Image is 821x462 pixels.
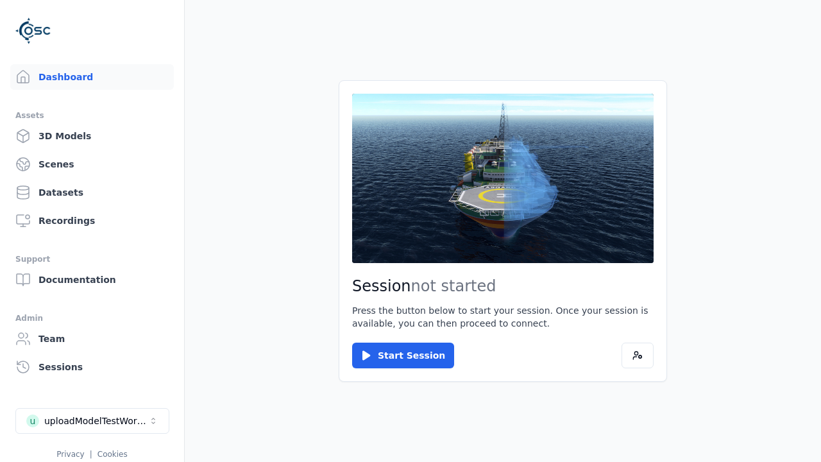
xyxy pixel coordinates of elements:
p: Press the button below to start your session. Once your session is available, you can then procee... [352,304,654,330]
a: Privacy [56,450,84,459]
div: Support [15,252,169,267]
a: Dashboard [10,64,174,90]
a: Recordings [10,208,174,234]
h2: Session [352,276,654,296]
div: uploadModelTestWorkspace [44,415,148,427]
div: u [26,415,39,427]
a: Sessions [10,354,174,380]
span: not started [411,277,496,295]
span: | [90,450,92,459]
img: Logo [15,13,51,49]
div: Admin [15,311,169,326]
a: Team [10,326,174,352]
button: Select a workspace [15,408,169,434]
a: Documentation [10,267,174,293]
a: Datasets [10,180,174,205]
button: Start Session [352,343,454,368]
div: Assets [15,108,169,123]
a: Scenes [10,151,174,177]
a: Cookies [97,450,128,459]
a: 3D Models [10,123,174,149]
